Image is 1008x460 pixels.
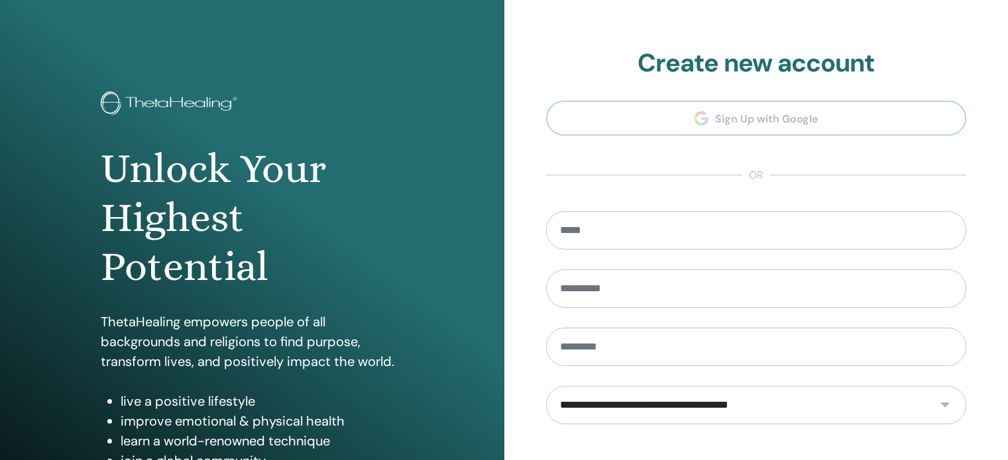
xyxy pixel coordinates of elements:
[742,167,770,183] span: or
[101,312,404,371] p: ThetaHealing empowers people of all backgrounds and religions to find purpose, transform lives, a...
[101,144,404,292] h1: Unlock Your Highest Potential
[546,48,967,79] h2: Create new account
[121,411,404,431] li: improve emotional & physical health
[121,431,404,451] li: learn a world-renowned technique
[121,391,404,411] li: live a positive lifestyle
